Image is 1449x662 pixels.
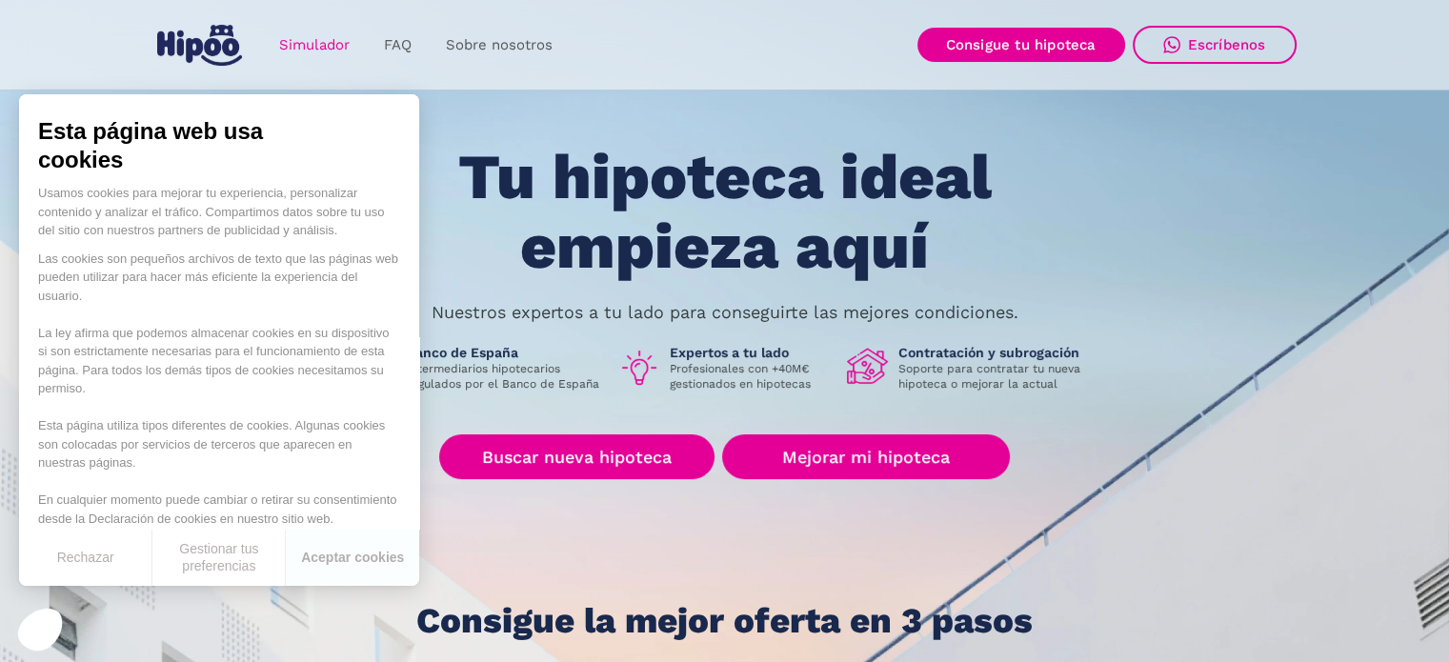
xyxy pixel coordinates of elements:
[363,143,1085,281] h1: Tu hipoteca ideal empieza aquí
[416,602,1033,640] h1: Consigue la mejor oferta en 3 pasos
[432,305,1018,320] p: Nuestros expertos a tu lado para conseguirte las mejores condiciones.
[407,361,603,391] p: Intermediarios hipotecarios regulados por el Banco de España
[429,27,570,64] a: Sobre nosotros
[898,344,1095,361] h1: Contratación y subrogación
[670,344,832,361] h1: Expertos a tu lado
[153,17,247,73] a: home
[898,361,1095,391] p: Soporte para contratar tu nueva hipoteca o mejorar la actual
[1188,36,1266,53] div: Escríbenos
[367,27,429,64] a: FAQ
[439,434,714,479] a: Buscar nueva hipoteca
[722,434,1009,479] a: Mejorar mi hipoteca
[917,28,1125,62] a: Consigue tu hipoteca
[670,361,832,391] p: Profesionales con +40M€ gestionados en hipotecas
[262,27,367,64] a: Simulador
[407,344,603,361] h1: Banco de España
[1133,26,1297,64] a: Escríbenos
